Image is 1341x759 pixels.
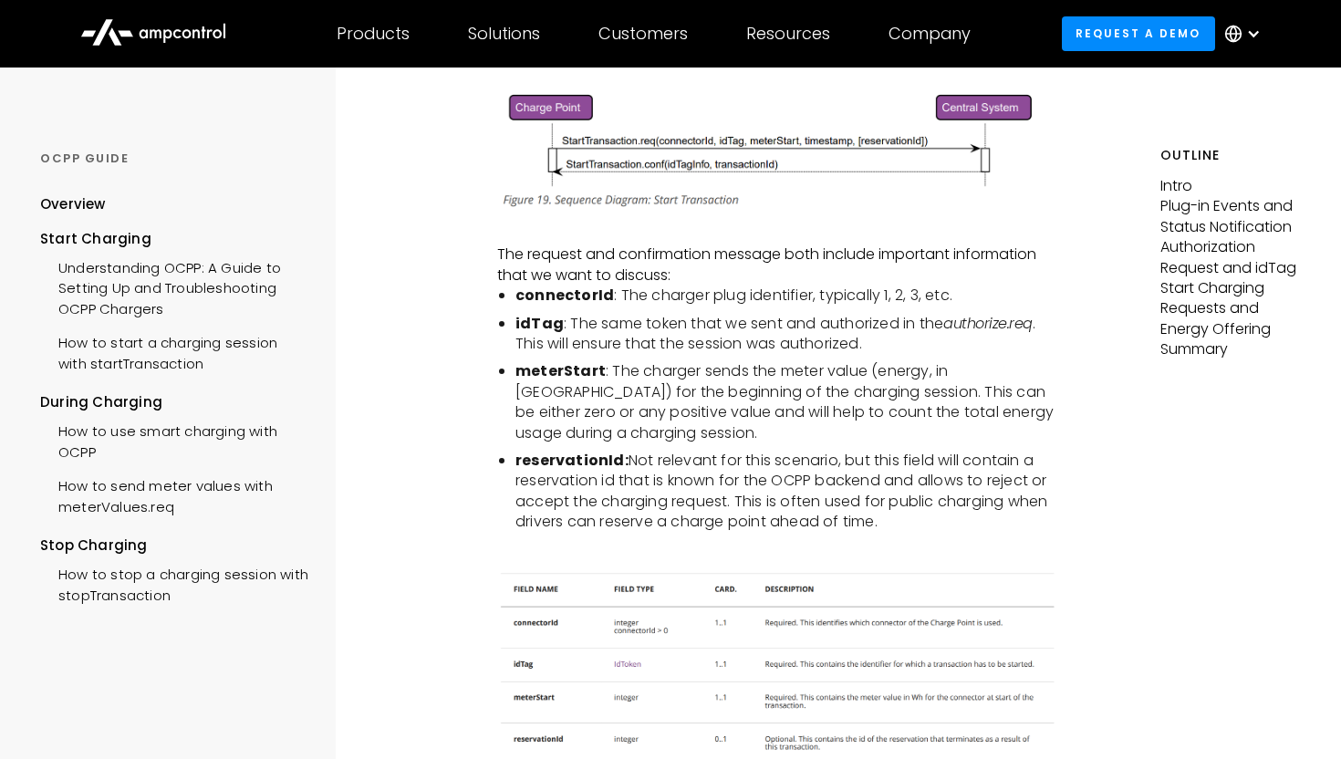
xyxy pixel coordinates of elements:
[598,24,688,44] div: Customers
[943,313,1033,334] em: authorize.req
[1160,278,1301,339] p: Start Charging Requests and Energy Offering
[1160,196,1301,237] p: Plug-in Events and Status Notification
[40,412,308,467] a: How to use smart charging with OCPP
[746,24,830,44] div: Resources
[1160,176,1301,196] p: Intro
[40,392,308,412] div: During Charging
[515,450,629,471] strong: reservationId:
[40,535,308,556] div: Stop Charging
[468,24,540,44] div: Solutions
[515,451,1066,533] li: Not relevant for this scenario, but this field will contain a reservation id that is known for th...
[40,194,106,228] a: Overview
[889,24,971,44] div: Company
[1062,16,1215,50] a: Request a demo
[40,151,308,167] div: OCPP GUIDE
[497,224,1066,244] p: ‍
[497,244,1066,286] p: The request and confirmation message both include important information that we want to discuss:
[515,285,614,306] strong: connectorId
[337,24,410,44] div: Products
[515,314,1066,355] li: : The same token that we sent and authorized in the . This will ensure that the session was autho...
[515,313,564,334] strong: idTag
[1160,237,1301,278] p: Authorization Request and idTag
[40,194,106,214] div: Overview
[515,286,1066,306] li: : The charger plug identifier, typically 1, 2, 3, etc.
[515,360,606,381] strong: meterStart
[40,467,308,522] a: How to send meter values with meterValues.req
[1160,146,1301,165] h5: Outline
[515,361,1066,443] li: : The charger sends the meter value (energy, in [GEOGRAPHIC_DATA]) for the beginning of the charg...
[40,249,308,324] a: Understanding OCPP: A Guide to Setting Up and Troubleshooting OCPP Chargers
[497,547,1066,567] p: ‍
[40,324,308,379] a: How to start a charging session with startTransaction
[497,86,1066,215] img: OCPP StartTransaction.conf
[40,556,308,610] a: How to stop a charging session with stopTransaction
[1160,339,1301,359] p: Summary
[40,229,308,249] div: Start Charging
[497,65,1066,85] p: ‍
